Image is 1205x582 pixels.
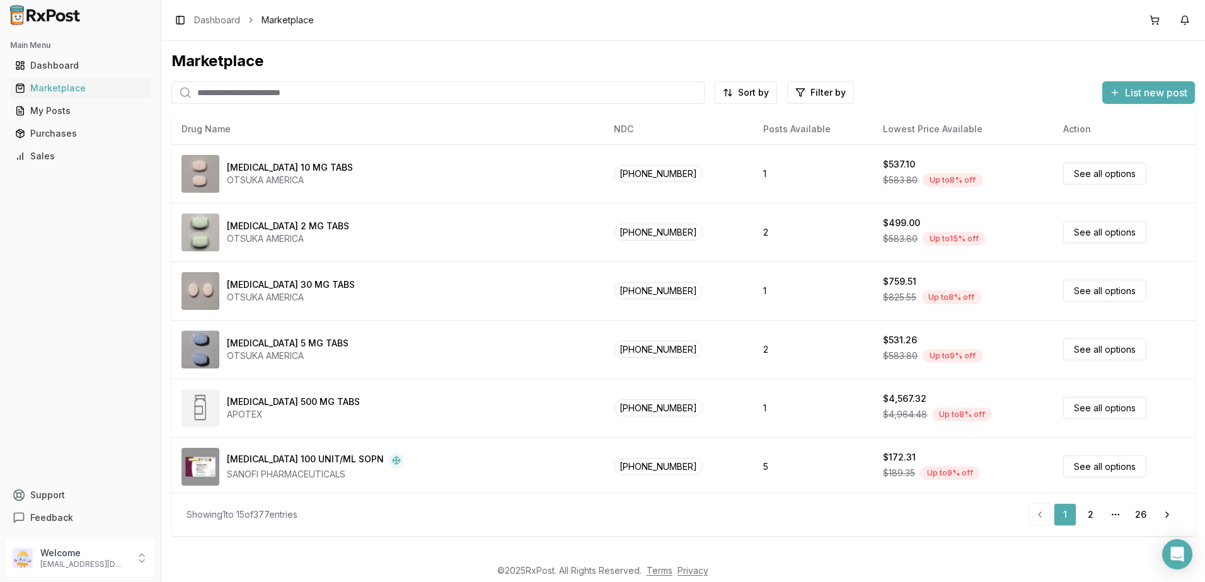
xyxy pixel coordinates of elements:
span: $825.55 [883,291,916,304]
td: 2 [753,320,873,379]
span: [PHONE_NUMBER] [614,341,703,358]
span: [PHONE_NUMBER] [614,458,703,475]
td: 5 [753,437,873,496]
th: NDC [604,114,753,144]
div: OTSUKA AMERICA [227,232,349,245]
th: Posts Available [753,114,873,144]
td: 1 [753,379,873,437]
a: See all options [1063,163,1146,185]
button: Sort by [715,81,777,104]
span: Sort by [738,86,769,99]
p: Welcome [40,547,128,559]
button: Filter by [787,81,854,104]
button: Sales [5,146,156,166]
span: $583.80 [883,174,918,186]
a: Dashboard [10,54,151,77]
div: APOTEX [227,408,360,421]
div: Sales [15,150,146,163]
span: $583.80 [883,350,918,362]
div: Purchases [15,127,146,140]
span: List new post [1125,85,1187,100]
span: [PHONE_NUMBER] [614,165,703,182]
a: 2 [1079,503,1102,526]
div: Up to 15 % off [923,232,986,246]
button: Support [5,484,156,506]
div: OTSUKA AMERICA [227,350,349,362]
div: Marketplace [15,82,146,94]
td: 2 [753,203,873,261]
a: Dashboard [194,14,240,26]
div: $499.00 [883,217,920,229]
div: Open Intercom Messenger [1162,539,1192,569]
a: See all options [1063,397,1146,419]
span: Filter by [810,86,846,99]
a: See all options [1063,280,1146,302]
div: [MEDICAL_DATA] 100 UNIT/ML SOPN [227,453,384,468]
span: [PHONE_NUMBER] [614,282,703,299]
div: My Posts [15,105,146,117]
button: Dashboard [5,55,156,76]
div: Up to 9 % off [923,349,983,363]
div: OTSUKA AMERICA [227,174,353,186]
button: Purchases [5,123,156,144]
a: Sales [10,145,151,168]
div: OTSUKA AMERICA [227,291,355,304]
div: Dashboard [15,59,146,72]
img: Abiraterone Acetate 500 MG TABS [182,389,219,427]
a: Terms [647,565,672,576]
span: [PHONE_NUMBER] [614,224,703,241]
a: My Posts [10,100,151,122]
div: [MEDICAL_DATA] 500 MG TABS [227,396,360,408]
img: RxPost Logo [5,5,86,25]
div: [MEDICAL_DATA] 30 MG TABS [227,278,355,291]
span: Feedback [30,511,73,524]
a: Privacy [677,565,708,576]
div: $4,567.32 [883,392,926,405]
div: $537.10 [883,158,915,171]
a: List new post [1102,88,1195,100]
div: Marketplace [171,51,1195,71]
div: Up to 8 % off [921,290,981,304]
a: See all options [1063,455,1146,477]
span: $4,964.48 [883,408,927,421]
img: Abilify 5 MG TABS [182,331,219,368]
span: [PHONE_NUMBER] [614,399,703,416]
span: Marketplace [262,14,314,26]
p: [EMAIL_ADDRESS][DOMAIN_NAME] [40,559,128,569]
div: Up to 8 % off [923,173,983,187]
a: Purchases [10,122,151,145]
div: [MEDICAL_DATA] 2 MG TABS [227,220,349,232]
img: Abilify 10 MG TABS [182,155,219,193]
div: [MEDICAL_DATA] 10 MG TABS [227,161,353,174]
th: Drug Name [171,114,604,144]
a: Marketplace [10,77,151,100]
div: Up to 8 % off [932,408,992,421]
button: List new post [1102,81,1195,104]
a: See all options [1063,221,1146,243]
span: $583.80 [883,232,918,245]
img: Abilify 30 MG TABS [182,272,219,310]
div: Showing 1 to 15 of 377 entries [187,508,297,521]
img: Abilify 2 MG TABS [182,214,219,251]
a: 1 [1054,503,1076,526]
img: User avatar [13,548,33,568]
button: Marketplace [5,78,156,98]
div: [MEDICAL_DATA] 5 MG TABS [227,337,349,350]
div: $172.31 [883,451,916,464]
img: Admelog SoloStar 100 UNIT/ML SOPN [182,448,219,486]
nav: breadcrumb [194,14,314,26]
div: SANOFI PHARMACEUTICALS [227,468,404,481]
a: 26 [1129,503,1152,526]
a: Go to next page [1155,503,1180,526]
h2: Main Menu [10,40,151,50]
div: $759.51 [883,275,916,288]
td: 1 [753,261,873,320]
nav: pagination [1029,503,1180,526]
a: See all options [1063,338,1146,360]
td: 1 [753,144,873,203]
th: Lowest Price Available [873,114,1053,144]
span: $189.35 [883,467,915,479]
th: Action [1053,114,1195,144]
button: My Posts [5,101,156,121]
button: Feedback [5,506,156,529]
